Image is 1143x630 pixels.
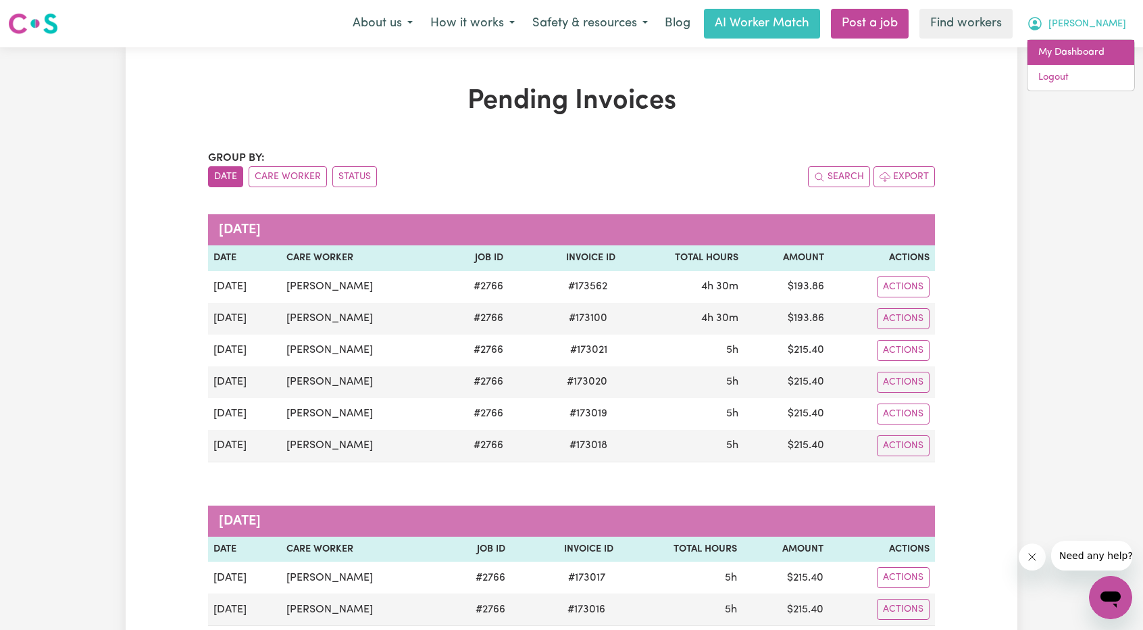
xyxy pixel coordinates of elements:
button: Actions [877,599,930,620]
button: How it works [422,9,524,38]
span: # 173017 [560,570,613,586]
td: [PERSON_NAME] [281,430,442,462]
th: Job ID [442,245,509,271]
td: [DATE] [208,303,281,335]
th: Amount [744,245,830,271]
span: # 173018 [561,437,615,454]
button: About us [344,9,422,38]
td: [DATE] [208,335,281,366]
td: [PERSON_NAME] [281,271,442,303]
span: # 173020 [559,374,615,390]
span: Group by: [208,153,265,164]
button: Actions [877,435,930,456]
td: [PERSON_NAME] [281,303,442,335]
td: $ 215.40 [742,593,829,626]
button: Search [808,166,870,187]
a: Careseekers logo [8,8,58,39]
span: 4 hours 30 minutes [701,281,738,292]
caption: [DATE] [208,506,935,537]
td: # 2766 [442,271,509,303]
span: 5 hours [725,604,737,615]
a: Logout [1027,65,1134,91]
button: My Account [1018,9,1135,38]
td: [DATE] [208,366,281,398]
th: Date [208,245,281,271]
button: Export [873,166,935,187]
td: [PERSON_NAME] [281,366,442,398]
div: My Account [1027,39,1135,91]
td: # 2766 [442,430,509,462]
span: Need any help? [8,9,82,20]
td: $ 215.40 [744,430,830,462]
a: Post a job [831,9,909,39]
iframe: Message from company [1051,541,1132,571]
span: 5 hours [726,377,738,387]
td: $ 215.40 [744,366,830,398]
span: 5 hours [726,408,738,419]
button: sort invoices by date [208,166,243,187]
td: [PERSON_NAME] [281,398,442,430]
a: AI Worker Match [704,9,820,39]
iframe: Button to launch messaging window [1089,576,1132,619]
td: $ 193.86 [744,271,830,303]
td: # 2766 [443,593,511,626]
img: Careseekers logo [8,11,58,36]
th: Actions [829,537,935,562]
button: Actions [877,372,930,393]
a: My Dashboard [1027,40,1134,66]
td: # 2766 [442,398,509,430]
a: Find workers [919,9,1013,39]
span: # 173562 [560,278,615,295]
td: # 2766 [443,562,511,593]
td: # 2766 [442,335,509,366]
button: Safety & resources [524,9,657,38]
td: [DATE] [208,593,281,626]
th: Total Hours [621,245,744,271]
button: Actions [877,276,930,297]
span: [PERSON_NAME] [1048,17,1126,32]
span: # 173021 [562,342,615,358]
span: 5 hours [725,573,737,583]
td: $ 215.40 [742,562,829,593]
button: Actions [877,340,930,361]
td: $ 193.86 [744,303,830,335]
span: 4 hours 30 minutes [701,313,738,324]
span: # 173016 [559,602,613,618]
caption: [DATE] [208,214,935,245]
iframe: Close message [1019,543,1046,571]
th: Total Hours [619,537,742,562]
span: 5 hours [726,345,738,356]
td: $ 215.40 [744,398,830,430]
td: # 2766 [442,303,509,335]
button: Actions [877,404,930,425]
a: Blog [657,9,698,39]
th: Amount [742,537,829,562]
td: [DATE] [208,430,281,462]
button: sort invoices by care worker [249,166,327,187]
button: Actions [877,567,930,588]
td: [DATE] [208,271,281,303]
td: $ 215.40 [744,335,830,366]
td: [DATE] [208,562,281,593]
th: Invoice ID [509,245,621,271]
button: sort invoices by paid status [332,166,377,187]
th: Actions [830,245,935,271]
td: [PERSON_NAME] [281,335,442,366]
th: Invoice ID [511,537,619,562]
span: 5 hours [726,440,738,451]
td: [PERSON_NAME] [281,593,443,626]
td: # 2766 [442,366,509,398]
th: Care Worker [281,537,443,562]
span: # 173019 [561,406,615,422]
td: [PERSON_NAME] [281,562,443,593]
button: Actions [877,308,930,329]
h1: Pending Invoices [208,85,935,118]
th: Job ID [443,537,511,562]
td: [DATE] [208,398,281,430]
span: # 173100 [561,310,615,326]
th: Care Worker [281,245,442,271]
th: Date [208,537,281,562]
